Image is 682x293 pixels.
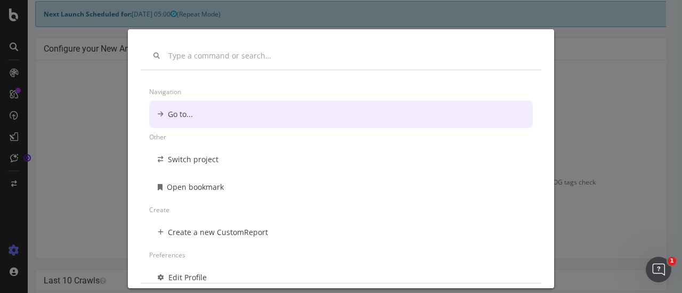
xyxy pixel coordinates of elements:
[16,68,327,80] td: Project Name
[16,118,327,139] td: Max Speed (URLs / s)
[16,10,104,19] strong: Next Launch Scheduled for:
[327,118,638,139] td: 5 URLs / s Estimated crawl duration:
[149,246,533,264] div: Preferences
[327,164,638,176] td: Yes
[327,81,638,93] td: (http|https)://*.[DOMAIN_NAME]
[168,272,207,283] div: Edit Profile
[327,68,638,80] td: [DOMAIN_NAME]
[168,154,218,165] div: Switch project
[149,201,533,219] div: Create
[149,128,533,146] div: Other
[327,93,638,105] td: [URL][DOMAIN_NAME]
[16,176,327,188] td: HTML Extract Rules
[646,257,671,282] iframe: Intercom live chat
[16,93,327,105] td: Start URLs
[16,275,638,286] h4: Last 10 Crawls
[350,229,374,238] a: Settings
[7,1,647,27] div: (Repeat Mode)
[327,176,638,188] td: Articoli_Numero Voti, Articoli_Media Voti, Tabella home prodotto, OG tags check
[327,105,638,118] td: 15,000
[16,211,638,220] p: View Crawl Settings
[668,257,676,265] span: 1
[104,10,149,19] span: [DATE] 05:00
[327,139,638,151] td: Yes
[167,182,224,192] div: Open bookmark
[168,109,193,120] div: Go to...
[327,188,638,200] td: Yes
[149,83,533,101] div: Navigation
[16,188,327,200] td: Repeated Analysis
[168,52,529,61] input: Type a command or search…
[168,227,268,238] div: Create a new CustomReport
[408,128,441,137] span: 50 minutes
[281,225,347,242] button: Yes! Start Now
[16,151,327,163] td: Google Analytics Website
[16,44,638,54] h4: Configure your New Analysis Now!
[327,151,638,163] td: Deactivated
[16,105,327,118] td: Max # of Analysed URLs
[16,139,327,151] td: Crawl JS Activated
[128,29,554,288] div: modal
[16,164,327,176] td: Sitemaps
[16,81,327,93] td: Allowed Domains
